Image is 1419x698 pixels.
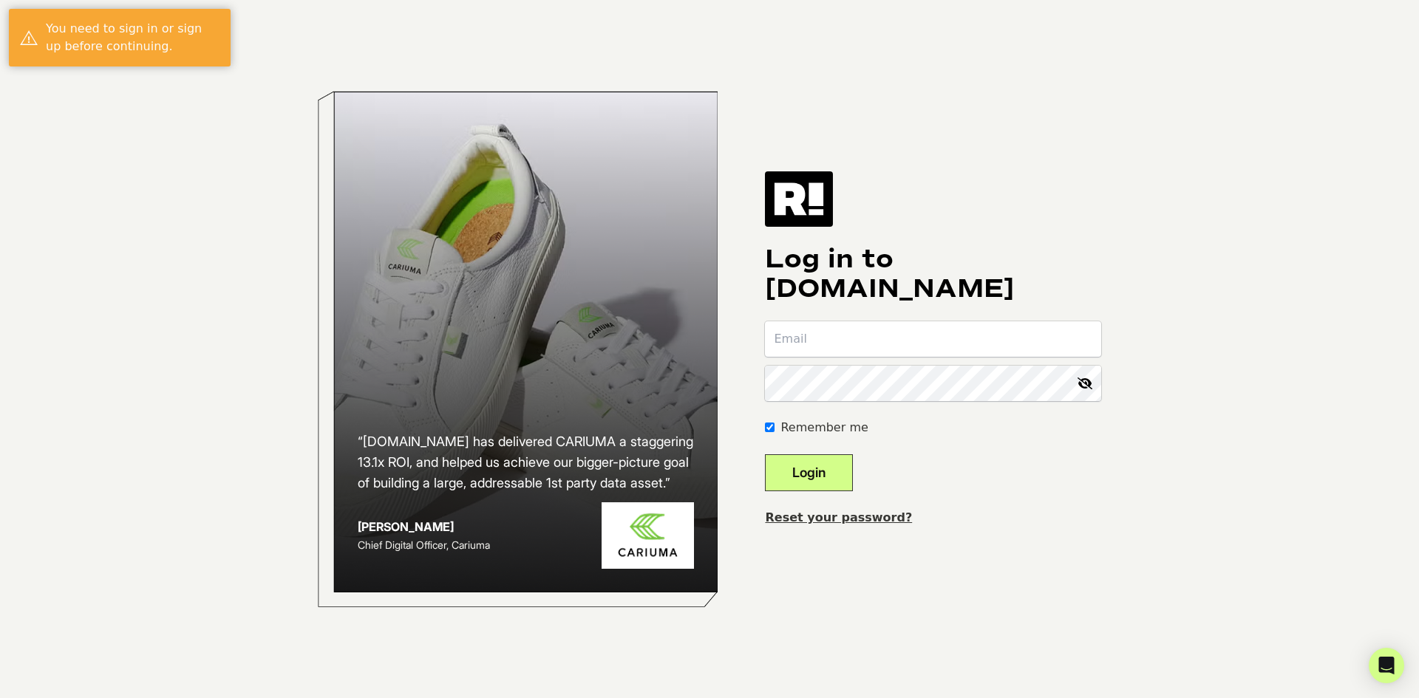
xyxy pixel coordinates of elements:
strong: [PERSON_NAME] [358,519,454,534]
label: Remember me [780,419,868,437]
img: Retention.com [765,171,833,226]
h2: “[DOMAIN_NAME] has delivered CARIUMA a staggering 13.1x ROI, and helped us achieve our bigger-pic... [358,431,695,493]
a: Reset your password? [765,510,912,524]
div: You need to sign in or sign up before continuing. [46,20,220,55]
span: Chief Digital Officer, Cariuma [358,538,490,551]
button: Login [765,454,853,491]
h1: Log in to [DOMAIN_NAME] [765,244,1101,304]
input: Email [765,321,1101,357]
div: Open Intercom Messenger [1369,648,1404,683]
img: Cariuma [602,502,694,569]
